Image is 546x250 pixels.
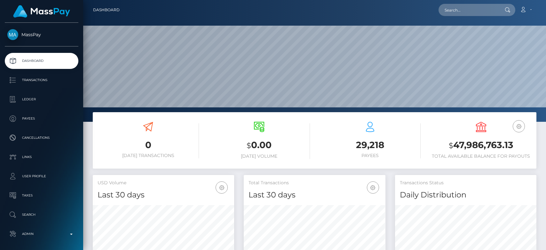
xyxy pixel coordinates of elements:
[7,56,76,66] p: Dashboard
[93,3,120,17] a: Dashboard
[5,149,78,165] a: Links
[5,168,78,184] a: User Profile
[7,229,76,239] p: Admin
[7,210,76,220] p: Search
[209,139,310,152] h3: 0.00
[5,130,78,146] a: Cancellations
[249,180,380,186] h5: Total Transactions
[449,141,453,150] small: $
[7,114,76,123] p: Payees
[7,95,76,104] p: Ledger
[7,191,76,200] p: Taxes
[7,75,76,85] p: Transactions
[7,133,76,143] p: Cancellations
[439,4,499,16] input: Search...
[7,171,76,181] p: User Profile
[320,153,421,158] h6: Payees
[5,53,78,69] a: Dashboard
[7,152,76,162] p: Links
[247,141,251,150] small: $
[5,72,78,88] a: Transactions
[98,180,229,186] h5: USD Volume
[5,226,78,242] a: Admin
[400,180,532,186] h5: Transactions Status
[98,153,199,158] h6: [DATE] Transactions
[209,154,310,159] h6: [DATE] Volume
[5,207,78,223] a: Search
[5,91,78,107] a: Ledger
[5,111,78,127] a: Payees
[320,139,421,151] h3: 29,218
[5,188,78,204] a: Taxes
[400,189,532,201] h4: Daily Distribution
[98,139,199,151] h3: 0
[430,139,532,152] h3: 47,986,763.13
[7,29,18,40] img: MassPay
[249,189,380,201] h4: Last 30 days
[13,5,70,18] img: MassPay Logo
[98,189,229,201] h4: Last 30 days
[5,32,78,37] span: MassPay
[430,154,532,159] h6: Total Available Balance for Payouts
